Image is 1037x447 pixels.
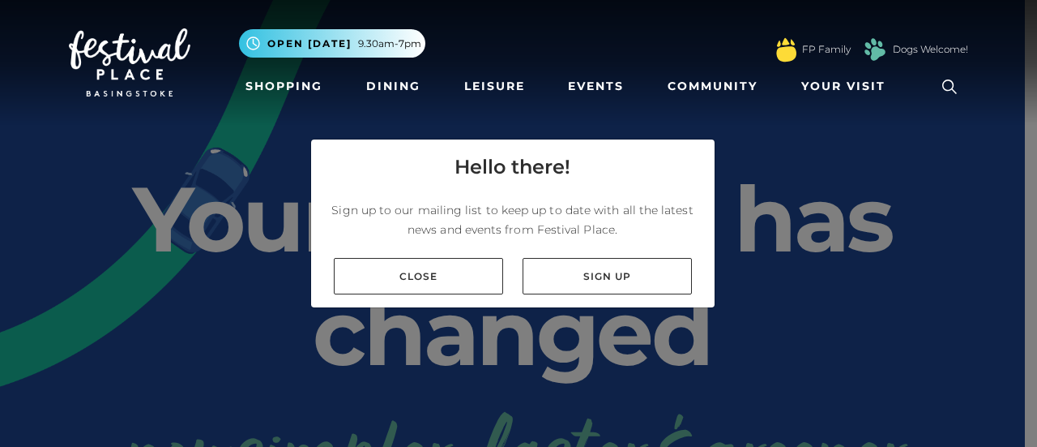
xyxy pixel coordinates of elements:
a: Your Visit [795,71,900,101]
a: Events [561,71,630,101]
a: Leisure [458,71,531,101]
a: Shopping [239,71,329,101]
span: 9.30am-7pm [358,37,421,51]
h4: Hello there! [454,153,570,182]
a: Dogs Welcome! [893,42,968,57]
img: Festival Place Logo [69,28,190,97]
a: Close [334,258,503,294]
a: FP Family [802,42,851,57]
a: Community [661,71,764,101]
p: Sign up to our mailing list to keep up to date with all the latest news and events from Festival ... [324,200,702,239]
button: Open [DATE] 9.30am-7pm [239,29,425,58]
span: Open [DATE] [267,37,352,51]
a: Dining [360,71,427,101]
span: Your Visit [801,78,886,95]
a: Sign up [523,258,692,294]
